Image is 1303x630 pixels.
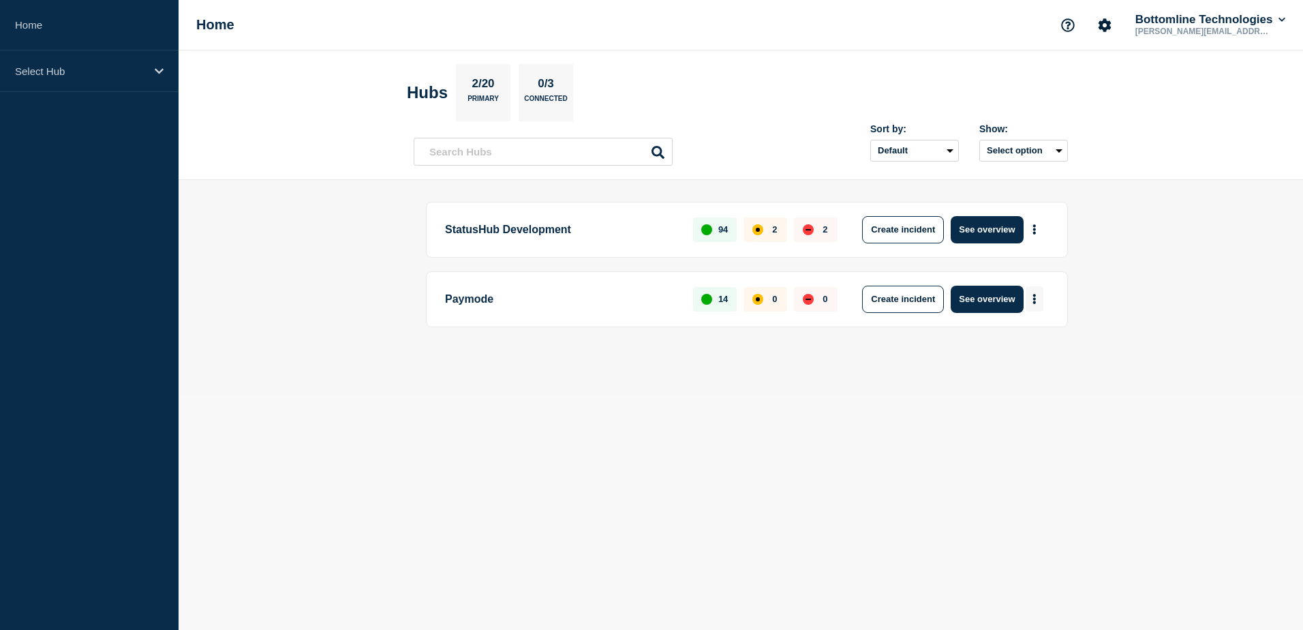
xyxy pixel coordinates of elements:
button: Select option [979,140,1068,162]
p: 0/3 [533,77,559,95]
button: More actions [1026,217,1043,242]
h2: Hubs [407,83,448,102]
div: affected [752,224,763,235]
p: [PERSON_NAME][EMAIL_ADDRESS][PERSON_NAME][DOMAIN_NAME] [1133,27,1274,36]
button: Create incident [862,286,944,313]
button: Create incident [862,216,944,243]
div: Show: [979,123,1068,134]
button: See overview [951,286,1023,313]
button: Support [1054,11,1082,40]
p: Paymode [445,286,677,313]
p: 2/20 [467,77,500,95]
p: 2 [772,224,777,235]
div: up [701,224,712,235]
input: Search Hubs [414,138,673,166]
div: up [701,294,712,305]
p: Connected [524,95,567,109]
p: 2 [823,224,827,235]
div: down [803,224,814,235]
p: 94 [718,224,728,235]
button: Account settings [1090,11,1119,40]
button: Bottomline Technologies [1133,13,1288,27]
select: Sort by [870,140,959,162]
p: Select Hub [15,65,146,77]
div: down [803,294,814,305]
p: Primary [467,95,499,109]
p: 0 [772,294,777,304]
p: 14 [718,294,728,304]
div: affected [752,294,763,305]
p: 0 [823,294,827,304]
button: More actions [1026,286,1043,312]
div: Sort by: [870,123,959,134]
h1: Home [196,17,234,33]
button: See overview [951,216,1023,243]
p: StatusHub Development [445,216,677,243]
